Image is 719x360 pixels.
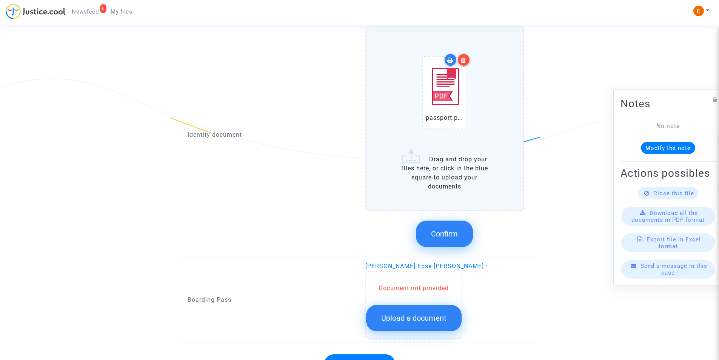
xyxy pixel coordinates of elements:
span: Newsfeed [72,8,99,15]
button: Confirm [416,221,473,247]
span: [PERSON_NAME] Epse [PERSON_NAME] : [365,263,488,270]
p: Identity document [188,130,354,139]
button: Upload a document [366,305,462,331]
h2: Notes [620,97,716,110]
div: No note [632,121,704,130]
span: Send a message in this case [640,262,707,276]
span: Close this file [653,190,694,196]
span: [PERSON_NAME] Epse [PERSON_NAME] : [365,18,488,25]
span: Export file in Excel format [647,236,701,249]
div: 6 [100,4,107,13]
div: Document not provided [366,284,462,293]
span: My files [111,8,132,15]
a: My files [105,6,138,17]
img: ACg8ocIeiFvHKe4dA5oeRFd_CiCnuxWUEc1A2wYhRJE3TTWt=s96-c [693,6,704,16]
p: Boarding Pass [188,295,354,304]
img: jc-logo.svg [6,4,66,19]
h2: Actions possibles [620,166,716,179]
button: Modify the note [641,142,695,154]
a: 6Newsfeed [66,6,105,17]
span: Confirm [431,229,458,238]
span: Upload a document [381,314,446,323]
span: Download all the documents in PDF format [631,209,705,223]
